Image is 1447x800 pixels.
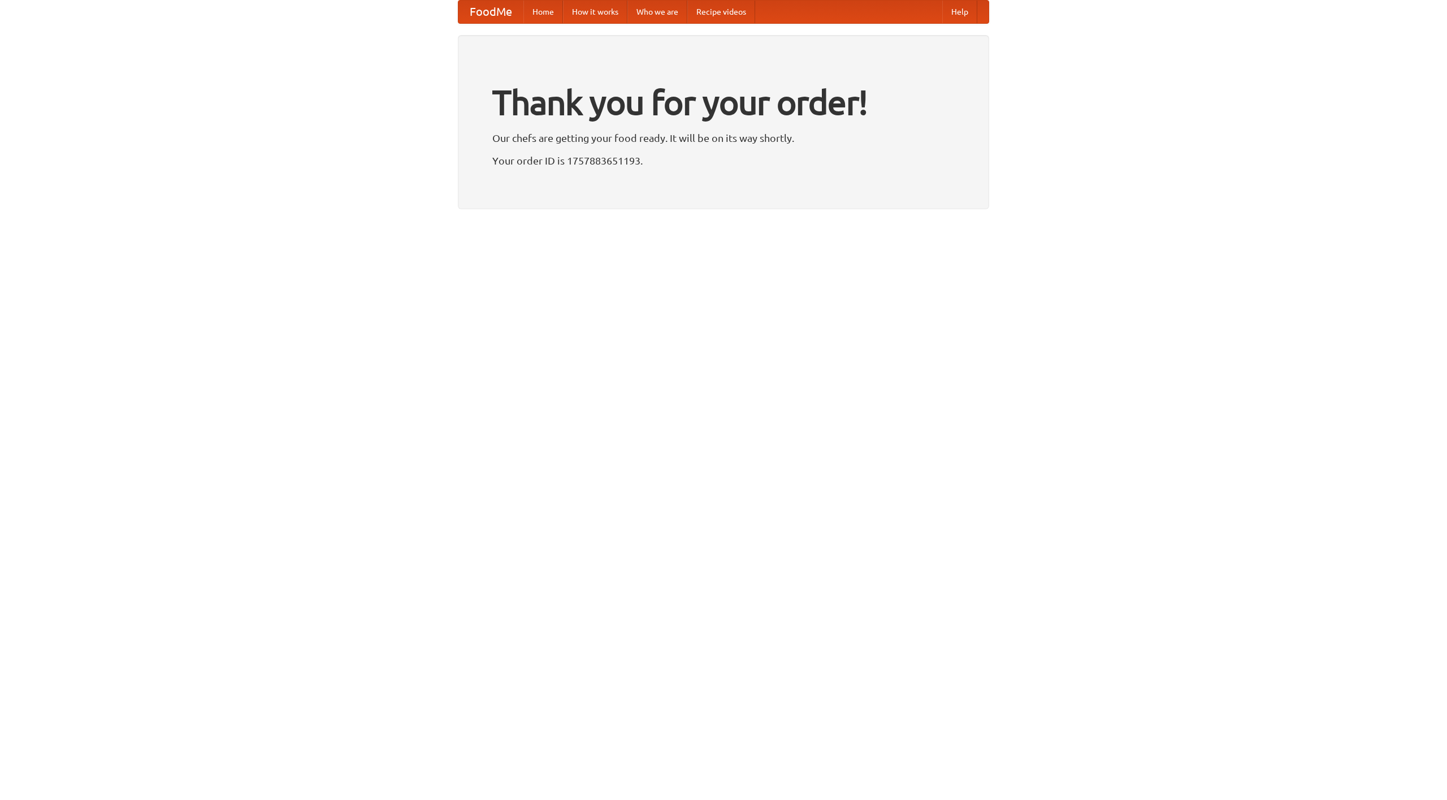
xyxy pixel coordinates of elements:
a: FoodMe [458,1,523,23]
a: Who we are [627,1,687,23]
p: Your order ID is 1757883651193. [492,152,955,169]
p: Our chefs are getting your food ready. It will be on its way shortly. [492,129,955,146]
a: Help [942,1,977,23]
a: Home [523,1,563,23]
h1: Thank you for your order! [492,75,955,129]
a: Recipe videos [687,1,755,23]
a: How it works [563,1,627,23]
